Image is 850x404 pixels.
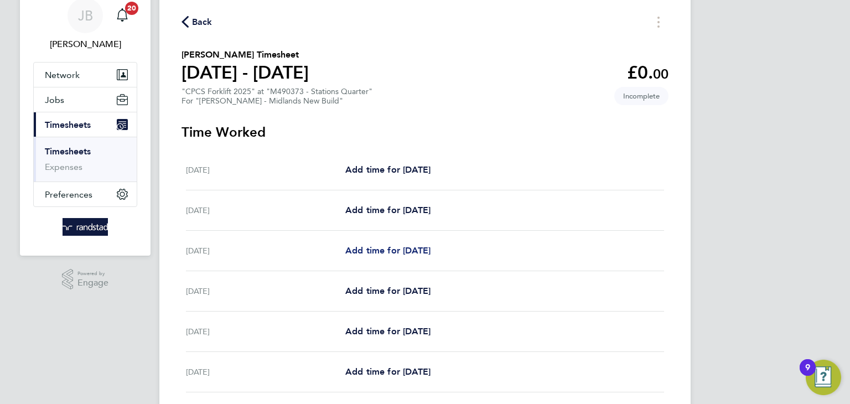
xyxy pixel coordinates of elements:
button: Jobs [34,87,137,112]
span: JB [78,8,93,23]
app-decimal: £0. [627,62,668,83]
span: Add time for [DATE] [345,245,431,256]
span: Add time for [DATE] [345,366,431,377]
a: Timesheets [45,146,91,157]
a: Expenses [45,162,82,172]
div: Timesheets [34,137,137,182]
a: Add time for [DATE] [345,163,431,177]
a: Add time for [DATE] [345,204,431,217]
h1: [DATE] - [DATE] [182,61,309,84]
a: Add time for [DATE] [345,325,431,338]
button: Timesheets Menu [649,13,668,30]
a: Add time for [DATE] [345,284,431,298]
span: Network [45,70,80,80]
div: [DATE] [186,204,345,217]
span: Timesheets [45,120,91,130]
span: Powered by [77,269,108,278]
h3: Time Worked [182,123,668,141]
div: [DATE] [186,163,345,177]
span: Jobs [45,95,64,105]
h2: [PERSON_NAME] Timesheet [182,48,309,61]
button: Network [34,63,137,87]
span: 00 [653,66,668,82]
img: randstad-logo-retina.png [63,218,108,236]
span: Preferences [45,189,92,200]
span: 20 [125,2,138,15]
a: Go to home page [33,218,137,236]
div: [DATE] [186,365,345,379]
div: 9 [805,367,810,382]
span: Add time for [DATE] [345,286,431,296]
div: [DATE] [186,284,345,298]
span: Back [192,15,212,29]
div: For "[PERSON_NAME] - Midlands New Build" [182,96,372,106]
span: Engage [77,278,108,288]
button: Open Resource Center, 9 new notifications [806,360,841,395]
div: [DATE] [186,325,345,338]
a: Add time for [DATE] [345,244,431,257]
span: Joshua Bicknell [33,38,137,51]
a: Add time for [DATE] [345,365,431,379]
button: Preferences [34,182,137,206]
span: Add time for [DATE] [345,326,431,336]
a: Powered byEngage [62,269,109,290]
div: "CPCS Forklift 2025" at "M490373 - Stations Quarter" [182,87,372,106]
span: Add time for [DATE] [345,164,431,175]
div: [DATE] [186,244,345,257]
span: Add time for [DATE] [345,205,431,215]
button: Back [182,15,212,29]
span: This timesheet is Incomplete. [614,87,668,105]
button: Timesheets [34,112,137,137]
